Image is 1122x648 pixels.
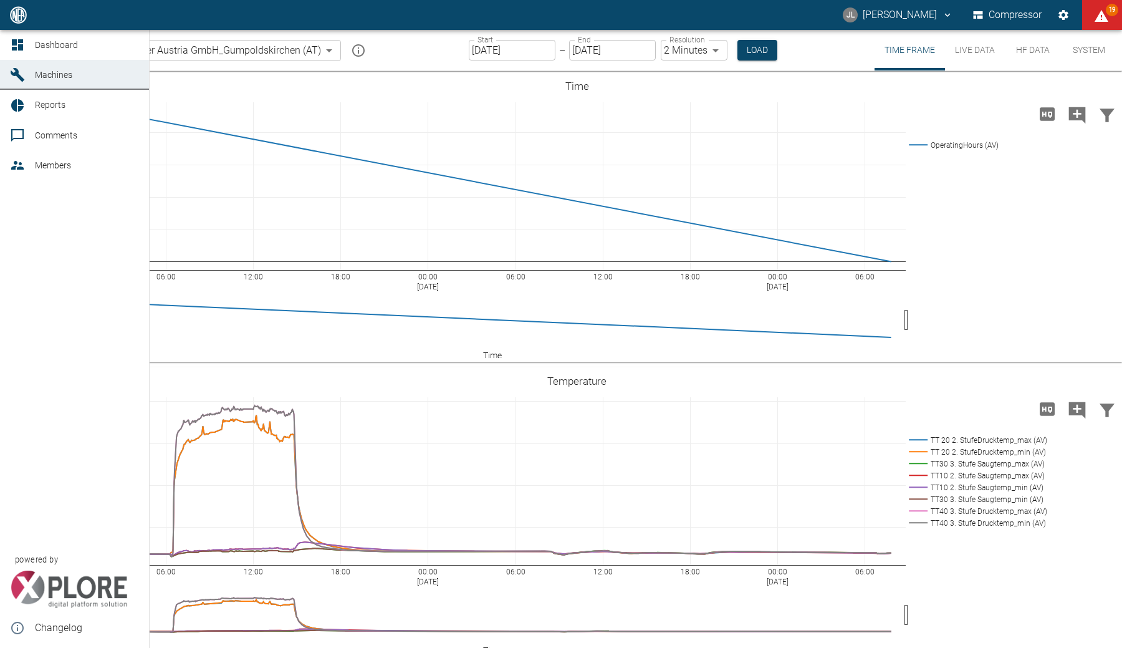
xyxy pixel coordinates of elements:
[35,40,78,50] span: Dashboard
[10,571,128,608] img: Xplore Logo
[1032,402,1062,414] span: Load high Res
[841,4,955,26] button: ai-cas@nea-x.net
[66,43,321,57] span: 04.2115_V8_Messer Austria GmbH_Gumpoldskirchen (AT)
[971,4,1045,26] button: Compressor
[661,40,727,60] div: 2 Minutes
[1106,4,1118,16] span: 19
[578,34,590,45] label: End
[35,160,71,170] span: Members
[477,34,493,45] label: Start
[1092,393,1122,425] button: Filter Chart Data
[9,6,28,23] img: logo
[35,100,65,110] span: Reports
[35,621,139,636] span: Changelog
[569,40,656,60] input: MM/DD/YYYY
[945,30,1005,70] button: Live Data
[15,554,58,566] span: powered by
[35,70,72,80] span: Machines
[1092,98,1122,130] button: Filter Chart Data
[35,130,77,140] span: Comments
[1005,30,1061,70] button: HF Data
[1032,107,1062,119] span: Load high Res
[559,43,565,57] p: –
[737,40,777,60] button: Load
[1052,4,1075,26] button: Settings
[875,30,945,70] button: Time Frame
[46,43,321,58] a: 04.2115_V8_Messer Austria GmbH_Gumpoldskirchen (AT)
[129,70,139,80] a: new /machines
[669,34,704,45] label: Resolution
[346,38,371,63] button: mission info
[843,7,858,22] div: JL
[469,40,555,60] input: MM/DD/YYYY
[1061,30,1117,70] button: System
[1062,393,1092,425] button: Add comment
[1062,98,1092,130] button: Add comment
